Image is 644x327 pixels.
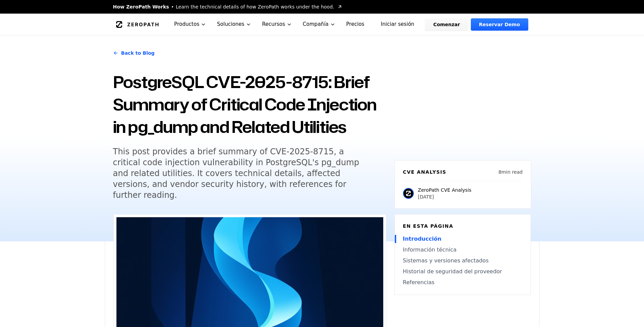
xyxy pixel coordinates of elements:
button: Recursos [257,14,297,35]
a: Información técnica [403,246,522,254]
font: Soluciones [217,20,244,28]
font: 8 min read [498,169,522,175]
a: How ZeroPath WorksLearn the technical details of how ZeroPath works under the hood. [113,3,343,10]
h6: En esta página [403,223,522,229]
a: Sistemas y versiones afectados [403,257,522,265]
a: Introducción [403,235,522,243]
font: Precios [346,20,364,28]
p: ZeroPath CVE Analysis [418,187,472,193]
a: Historial de seguridad del proveedor [403,268,522,276]
a: Reservar Demo [471,18,528,31]
span: How ZeroPath Works [113,3,169,10]
a: Back to Blog [113,44,155,63]
img: ZeroPath CVE Analysis [403,188,414,199]
h5: This post provides a brief summary of CVE-2025-8715, a critical code injection vulnerability in P... [113,146,374,201]
font: Back to Blog [121,50,155,56]
font: Compañía [303,20,329,28]
p: [DATE] [418,193,472,200]
button: Compañía [297,14,341,35]
a: Comenzar [425,18,468,31]
h6: CVE Analysis [403,169,446,175]
font: Productos [174,20,199,28]
button: Productos [169,14,211,35]
font: Recursos [262,20,285,28]
button: Soluciones [211,14,257,35]
a: Referencias [403,278,522,287]
font: Introducción [403,236,442,242]
nav: Global [105,14,539,35]
a: Precios [341,14,370,35]
span: Learn the technical details of how ZeroPath works under the hood. [176,3,334,10]
a: Iniciar sesión [373,18,423,31]
h1: PostgreSQL CVE-2025-8715: Brief Summary of Critical Code Injection in pg_dump and Related Utilities [113,71,386,138]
